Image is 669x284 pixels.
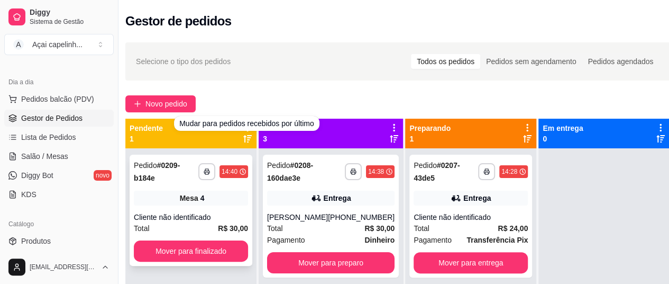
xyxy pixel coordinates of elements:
div: Entrega [324,193,351,203]
span: Diggy Bot [21,170,53,181]
span: KDS [21,189,36,200]
div: Açai capelinh ... [32,39,83,50]
a: Produtos [4,233,114,250]
div: Entrega [463,193,491,203]
span: Pagamento [267,234,305,246]
span: Total [267,223,283,234]
div: Pedidos sem agendamento [480,54,582,69]
span: Produtos [21,236,51,246]
p: Preparando [409,123,451,134]
a: DiggySistema de Gestão [4,4,114,30]
div: 14:38 [368,167,384,176]
button: Mover para entrega [414,252,528,273]
span: Total [414,223,429,234]
strong: Dinheiro [364,236,395,244]
a: Gestor de Pedidos [4,110,114,127]
a: Diggy Botnovo [4,167,114,184]
div: Cliente não identificado [414,212,528,223]
span: Diggy [30,8,109,17]
button: Mover para preparo [267,252,395,273]
strong: R$ 30,00 [218,224,248,233]
p: 1 [409,134,451,144]
button: Pedidos balcão (PDV) [4,91,114,108]
span: A [13,39,24,50]
span: Pagamento [414,234,452,246]
strong: R$ 30,00 [364,224,395,233]
div: 4 [200,193,205,203]
button: Mover para finalizado [134,241,248,262]
strong: Transferência Pix [466,236,528,244]
p: Em entrega [543,123,583,134]
span: Gestor de Pedidos [21,113,83,123]
a: Salão / Mesas [4,148,114,165]
span: Salão / Mesas [21,151,68,162]
div: Pedidos agendados [582,54,659,69]
strong: # 0209-b184e [134,161,180,182]
span: Pedidos balcão (PDV) [21,94,94,104]
div: Catálogo [4,216,114,233]
div: [PHONE_NUMBER] [328,212,395,223]
div: 14:28 [501,167,517,176]
span: [EMAIL_ADDRESS][DOMAIN_NAME] [30,263,97,271]
span: Sistema de Gestão [30,17,109,26]
span: Pedido [134,161,157,170]
button: [EMAIL_ADDRESS][DOMAIN_NAME] [4,254,114,280]
strong: # 0208-160dae3e [267,161,313,182]
a: KDS [4,186,114,203]
span: Total [134,223,150,234]
div: Todos os pedidos [411,54,480,69]
span: Mesa [180,193,198,203]
p: 1 [130,134,163,144]
p: Pendente [130,123,163,134]
button: Novo pedido [125,95,196,112]
button: Select a team [4,34,114,55]
span: Lista de Pedidos [21,132,76,143]
p: 0 [543,134,583,144]
strong: R$ 24,00 [498,224,528,233]
span: plus [134,100,141,108]
span: Selecione o tipo dos pedidos [136,56,231,67]
div: Cliente não identificado [134,212,248,223]
strong: # 0207-43de5 [414,161,460,182]
div: Mudar para pedidos recebidos por último [174,116,319,131]
div: [PERSON_NAME] [267,212,328,223]
div: Dia a dia [4,74,114,91]
p: 3 [263,134,286,144]
div: 14:40 [222,167,237,176]
span: Novo pedido [145,98,187,110]
span: Pedido [267,161,290,170]
h2: Gestor de pedidos [125,13,232,30]
span: Pedido [414,161,437,170]
a: Lista de Pedidos [4,129,114,146]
